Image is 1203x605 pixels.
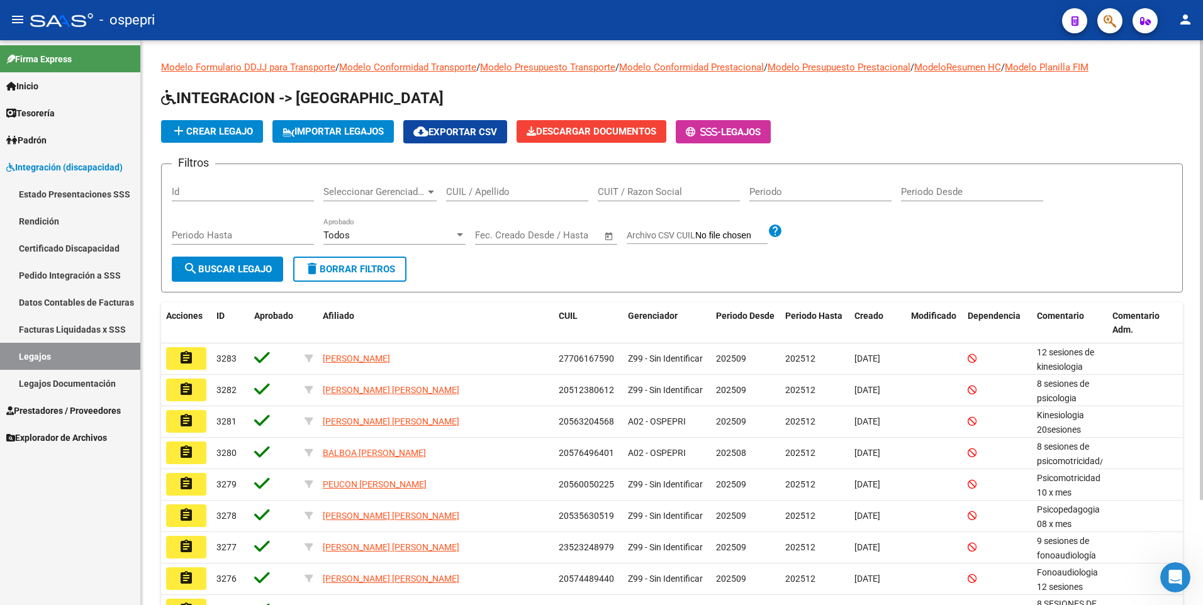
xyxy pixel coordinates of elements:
datatable-header-cell: ID [211,302,249,344]
input: Archivo CSV CUIL [695,230,768,241]
span: Exportar CSV [413,126,497,138]
span: Crear Legajo [171,126,253,137]
span: Z99 - Sin Identificar [628,511,703,521]
span: 3283 [216,353,237,364]
span: 3281 [216,416,237,426]
span: 202509 [716,574,746,584]
span: 3276 [216,574,237,584]
span: [PERSON_NAME] [PERSON_NAME] [323,574,459,584]
span: 20563204568 [559,416,614,426]
span: 202509 [716,511,746,521]
a: Modelo Formulario DDJJ para Transporte [161,62,335,73]
span: Inicio [6,79,38,93]
span: Z99 - Sin Identificar [628,479,703,489]
span: Psicopedagogia 08 x mes septiembre / diciembre 2025 Lic. Mesplatere Andrea [1037,504,1124,601]
span: Firma Express [6,52,72,66]
span: 202509 [716,385,746,395]
span: 12 sesiones de kinesiologia MUTISIAS/ SEP A DIC/ Irriasrte maria laura 12 sesiones fonoaudiologia... [1037,347,1104,501]
span: Tesorería [6,106,55,120]
datatable-header-cell: Acciones [161,302,211,344]
span: [DATE] [854,448,880,458]
span: 3277 [216,542,237,552]
span: 202509 [716,479,746,489]
span: [DATE] [854,385,880,395]
span: 202512 [785,511,815,521]
button: Crear Legajo [161,120,263,143]
span: Afiliado [323,311,354,321]
span: Comentario [1037,311,1084,321]
mat-icon: delete [305,261,320,276]
datatable-header-cell: Periodo Desde [711,302,780,344]
button: -Legajos [676,120,771,143]
mat-icon: menu [10,12,25,27]
span: 20576496401 [559,448,614,458]
span: 202512 [785,385,815,395]
span: 202512 [785,416,815,426]
span: Buscar Legajo [183,264,272,275]
span: [DATE] [854,542,880,552]
mat-icon: assignment [179,476,194,491]
mat-icon: cloud_download [413,124,428,139]
span: 202512 [785,353,815,364]
datatable-header-cell: Comentario [1032,302,1107,344]
a: Modelo Presupuesto Transporte [480,62,615,73]
span: INTEGRACION -> [GEOGRAPHIC_DATA] [161,89,444,107]
mat-icon: assignment [179,413,194,428]
mat-icon: assignment [179,382,194,397]
span: 202509 [716,542,746,552]
span: CUIL [559,311,578,321]
mat-icon: assignment [179,508,194,523]
span: Aprobado [254,311,293,321]
span: PEUCON [PERSON_NAME] [323,479,427,489]
span: [PERSON_NAME] [PERSON_NAME] [323,416,459,426]
iframe: Intercom live chat [1160,562,1190,592]
span: - [686,126,721,138]
span: IMPORTAR LEGAJOS [283,126,384,137]
mat-icon: assignment [179,445,194,460]
span: 20512380612 [559,385,614,395]
a: Modelo Conformidad Prestacional [619,62,764,73]
span: Z99 - Sin Identificar [628,574,703,584]
h3: Filtros [172,154,215,172]
mat-icon: assignment [179,539,194,554]
span: 202509 [716,416,746,426]
span: Acciones [166,311,203,321]
button: IMPORTAR LEGAJOS [272,120,394,143]
span: Z99 - Sin Identificar [628,542,703,552]
span: Integración (discapacidad) [6,160,123,174]
datatable-header-cell: Afiliado [318,302,554,344]
span: Todos [323,230,350,241]
span: 202512 [785,448,815,458]
span: 3279 [216,479,237,489]
span: ID [216,311,225,321]
span: [DATE] [854,416,880,426]
a: ModeloResumen HC [914,62,1001,73]
mat-icon: add [171,123,186,138]
span: Archivo CSV CUIL [627,230,695,240]
datatable-header-cell: Periodo Hasta [780,302,849,344]
span: A02 - OSPEPRI [628,416,686,426]
span: 20535630519 [559,511,614,521]
a: Modelo Presupuesto Prestacional [768,62,910,73]
span: Comentario Adm. [1112,311,1160,335]
button: Buscar Legajo [172,257,283,282]
datatable-header-cell: Comentario Adm. [1107,302,1183,344]
input: Fecha inicio [475,230,526,241]
span: Padrón [6,133,47,147]
span: Z99 - Sin Identificar [628,385,703,395]
span: BALBOA [PERSON_NAME] [323,448,426,458]
span: A02 - OSPEPRI [628,448,686,458]
span: 202512 [785,542,815,552]
mat-icon: search [183,261,198,276]
span: [DATE] [854,574,880,584]
datatable-header-cell: Aprobado [249,302,299,344]
datatable-header-cell: Gerenciador [623,302,711,344]
datatable-header-cell: Creado [849,302,906,344]
span: 202512 [785,574,815,584]
span: Gerenciador [628,311,678,321]
button: Borrar Filtros [293,257,406,282]
span: [DATE] [854,511,880,521]
span: Legajos [721,126,761,138]
span: Periodo Hasta [785,311,842,321]
span: Seleccionar Gerenciador [323,186,425,197]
